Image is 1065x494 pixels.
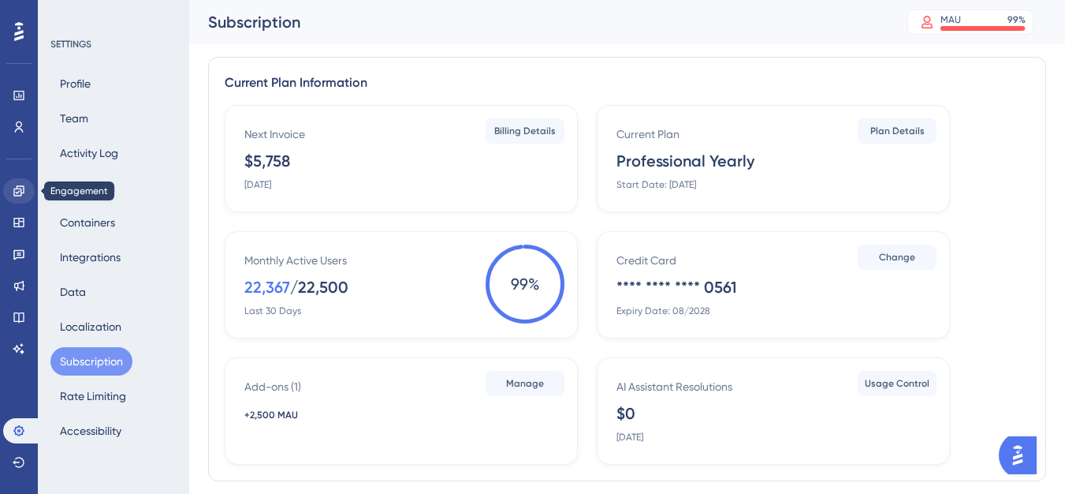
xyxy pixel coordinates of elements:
[50,139,128,167] button: Activity Log
[244,377,301,396] div: Add-ons ( 1 )
[50,208,125,237] button: Containers
[858,118,937,144] button: Plan Details
[244,409,326,421] div: +2,500 MAU
[870,125,925,137] span: Plan Details
[244,276,290,298] div: 22,367
[506,377,544,390] span: Manage
[865,377,929,390] span: Usage Control
[50,417,131,445] button: Accessibility
[225,73,1030,92] div: Current Plan Information
[244,251,347,270] div: Monthly Active Users
[616,125,680,144] div: Current Plan
[486,118,564,144] button: Billing Details
[208,11,868,33] div: Subscription
[50,38,178,51] div: SETTINGS
[244,150,290,172] div: $5,758
[858,371,937,396] button: Usage Control
[999,432,1046,479] iframe: UserGuiding AI Assistant Launcher
[50,104,98,133] button: Team
[244,305,301,317] div: Last 30 Days
[50,347,132,376] button: Subscription
[50,174,125,202] button: Installation
[50,278,95,306] button: Data
[616,305,710,317] div: Expiry Date: 08/2028
[486,245,564,324] span: 99 %
[244,178,271,191] div: [DATE]
[50,69,100,98] button: Profile
[244,125,305,144] div: Next Invoice
[50,382,136,410] button: Rate Limiting
[940,13,961,26] div: MAU
[50,243,130,271] button: Integrations
[616,431,643,443] div: [DATE]
[616,150,754,172] div: Professional Yearly
[616,178,696,191] div: Start Date: [DATE]
[290,276,348,298] div: / 22,500
[879,251,915,264] span: Change
[486,371,564,396] button: Manage
[616,377,732,396] div: AI Assistant Resolutions
[616,251,676,270] div: Credit Card
[616,402,635,425] div: $0
[858,245,937,270] button: Change
[50,312,131,341] button: Localization
[1007,13,1026,26] div: 99 %
[494,125,556,137] span: Billing Details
